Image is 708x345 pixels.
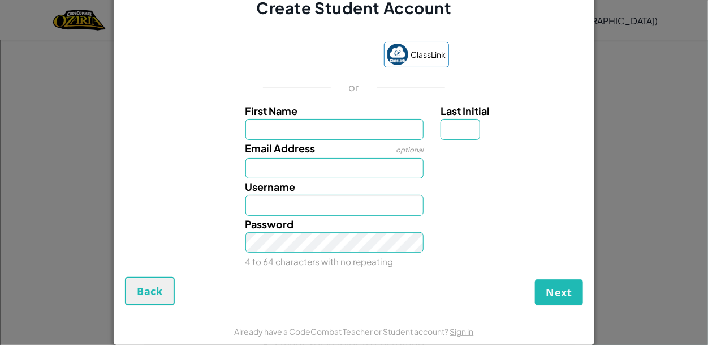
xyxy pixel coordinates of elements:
[137,284,163,298] span: Back
[5,5,703,15] div: Sort A > Z
[5,56,703,66] div: Sign out
[450,326,474,337] a: Sign in
[245,218,294,231] span: Password
[441,104,490,117] span: Last Initial
[5,35,703,45] div: Delete
[245,104,298,117] span: First Name
[125,277,175,305] button: Back
[396,146,424,154] span: optional
[411,46,446,63] span: ClassLink
[349,80,360,94] p: or
[5,76,703,86] div: Move To ...
[5,25,703,35] div: Move To ...
[245,256,394,267] small: 4 to 64 characters with no repeating
[254,43,378,68] iframe: Sign in with Google Button
[235,326,450,337] span: Already have a CodeCombat Teacher or Student account?
[245,180,296,193] span: Username
[5,66,703,76] div: Rename
[546,286,572,299] span: Next
[5,15,703,25] div: Sort New > Old
[535,279,583,305] button: Next
[387,44,408,65] img: classlink-logo-small.png
[5,45,703,56] div: Options
[245,142,316,155] span: Email Address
